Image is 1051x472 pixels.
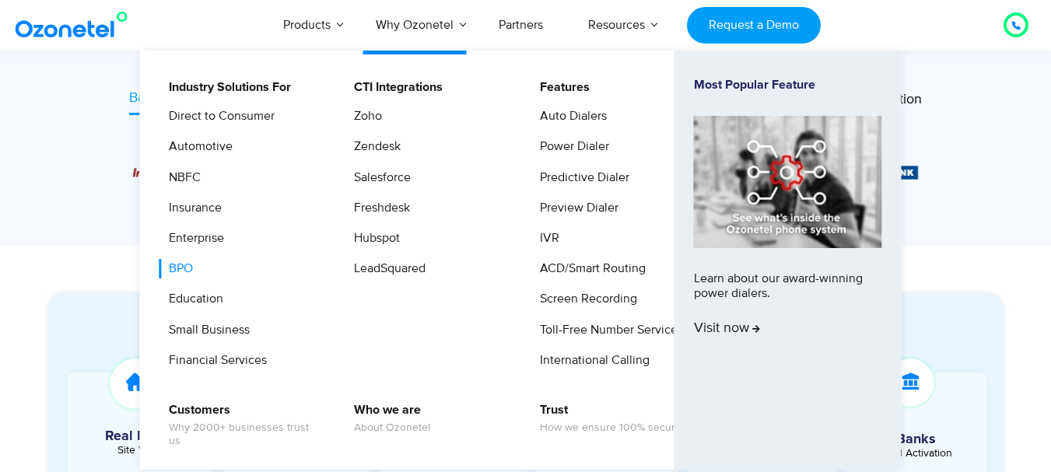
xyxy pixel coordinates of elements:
a: Education [159,289,226,309]
div: Experience Our Voice AI Agents in Action [63,316,1004,343]
div: Site Visits [75,445,207,456]
span: About Ozonetel [354,421,430,435]
div: 3 / 6 [132,163,211,181]
a: Screen Recording [530,289,639,309]
a: Predictive Dialer [530,168,632,187]
a: CTI Integrations [344,78,445,97]
a: Hubspot [344,229,402,248]
a: ACD/Smart Routing [530,259,648,278]
a: Toll-Free Number Services [530,320,685,340]
img: phone-system-min.jpg [694,116,882,247]
span: Bank & Insurance [129,89,236,107]
a: Automotive [159,137,235,156]
a: Industry Solutions For [159,78,293,97]
a: Zendesk [344,137,403,156]
span: Visit now [694,320,760,337]
a: Enterprise [159,229,226,248]
span: Why 2000+ businesses trust us [169,421,322,448]
a: Who we areAbout Ozonetel [344,400,433,437]
div: Image Carousel [133,151,919,192]
a: NBFC [159,168,203,187]
a: IVR [530,229,562,248]
a: TrustHow we ensure 100% security [530,400,688,437]
div: Card Activation [853,448,979,459]
a: Preview Dialer [530,198,621,218]
a: International Calling [530,351,652,370]
a: Small Business [159,320,252,340]
img: Picture10.png [132,168,211,177]
h5: Real Estate [75,429,207,443]
span: How we ensure 100% security [540,421,686,435]
a: LeadSquared [344,259,428,278]
a: Auto Dialers [530,107,609,126]
a: Zoho [344,107,384,126]
a: Bank & Insurance [129,88,236,115]
a: Most Popular FeatureLearn about our award-winning power dialers.Visit now [694,78,882,442]
a: Direct to Consumer [159,107,277,126]
a: Request a Demo [687,7,820,44]
a: Salesforce [344,168,413,187]
a: Financial Services [159,351,269,370]
h5: Banks [853,432,979,446]
a: CustomersWhy 2000+ businesses trust us [159,400,324,450]
a: Insurance [159,198,224,218]
a: Freshdesk [344,198,412,218]
a: Power Dialer [530,137,611,156]
a: BPO [159,259,195,278]
a: Features [530,78,592,97]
